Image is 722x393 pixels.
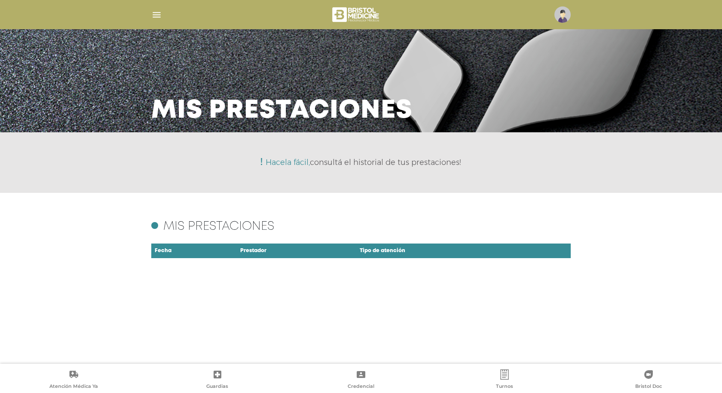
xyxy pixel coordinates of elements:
[145,369,289,391] a: Guardias
[2,369,145,391] a: Atención Médica Ya
[163,221,274,232] h4: Mis prestaciones
[49,383,98,391] span: Atención Médica Ya
[635,383,662,391] span: Bristol Doc
[266,158,461,166] p: consultá el historial de tus prestaciones!
[206,383,228,391] span: Guardias
[496,383,513,391] span: Turnos
[266,158,310,167] span: Hacela fácil,
[151,243,237,259] td: Fecha
[151,9,162,20] img: Cober_menu-lines-white.svg
[331,4,382,25] img: bristol-medicine-blanco.png
[348,383,374,391] span: Credencial
[356,243,546,259] td: Tipo de atención
[577,369,720,391] a: Bristol Doc
[554,6,571,23] img: profile-placeholder.svg
[237,243,356,259] td: Prestador
[289,369,433,391] a: Credencial
[433,369,576,391] a: Turnos
[151,100,413,122] h3: Mis prestaciones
